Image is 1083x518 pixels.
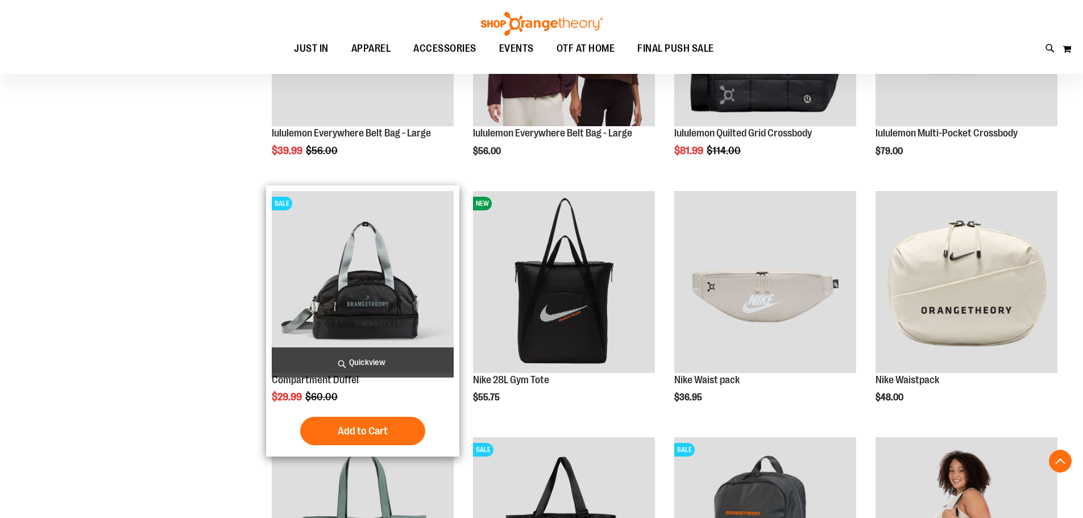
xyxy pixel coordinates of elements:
[674,191,856,373] img: Main view of 2024 Convention Nike Waistpack
[272,145,304,156] span: $39.99
[674,191,856,375] a: Main view of 2024 Convention Nike Waistpack
[637,36,714,61] span: FINAL PUSH SALE
[338,425,388,437] span: Add to Cart
[402,36,488,62] a: ACCESSORIES
[272,191,454,373] img: Compartment Duffel front
[875,146,904,156] span: $79.00
[305,391,339,403] span: $60.00
[674,443,695,457] span: SALE
[272,391,304,403] span: $29.99
[473,443,493,457] span: SALE
[669,185,862,432] div: product
[306,145,339,156] span: $56.00
[557,36,615,61] span: OTF AT HOME
[473,191,655,375] a: Nike 28L Gym ToteNEW
[875,374,939,386] a: Nike Waistpack
[875,191,1057,375] a: Nike Waistpack
[294,36,329,61] span: JUST IN
[870,185,1063,432] div: product
[272,374,359,386] a: Compartment Duffel
[674,127,812,139] a: lululemon Quilted Grid Crossbody
[499,36,534,61] span: EVENTS
[473,392,501,403] span: $55.75
[875,127,1018,139] a: lululemon Multi-Pocket Crossbody
[300,417,425,445] button: Add to Cart
[283,36,340,62] a: JUST IN
[467,185,661,432] div: product
[473,374,549,386] a: Nike 28L Gym Tote
[1049,450,1072,473] button: Back To Top
[272,347,454,378] a: Quickview
[674,392,704,403] span: $36.95
[351,36,391,61] span: APPAREL
[488,36,545,62] a: EVENTS
[473,191,655,373] img: Nike 28L Gym Tote
[875,392,905,403] span: $48.00
[340,36,403,62] a: APPAREL
[272,127,431,139] a: lululemon Everywhere Belt Bag - Large
[473,146,503,156] span: $56.00
[479,12,604,36] img: Shop Orangetheory
[473,127,632,139] a: lululemon Everywhere Belt Bag - Large
[674,374,740,386] a: Nike Waist pack
[413,36,476,61] span: ACCESSORIES
[272,197,292,210] span: SALE
[875,191,1057,373] img: Nike Waistpack
[674,145,705,156] span: $81.99
[626,36,725,62] a: FINAL PUSH SALE
[473,197,492,210] span: NEW
[545,36,626,62] a: OTF AT HOME
[707,145,742,156] span: $114.00
[272,191,454,375] a: Compartment Duffel front SALE
[266,185,459,457] div: product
